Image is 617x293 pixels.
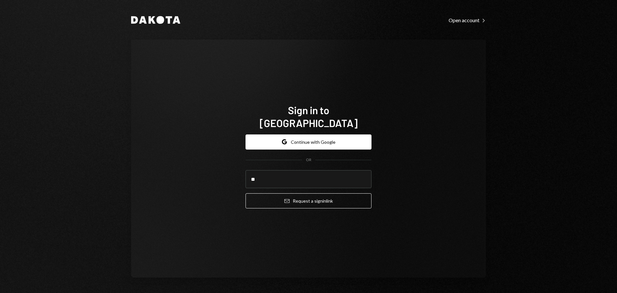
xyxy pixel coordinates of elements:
button: Continue with Google [246,134,371,150]
div: OR [306,157,311,163]
a: Open account [449,16,486,23]
button: Request a signinlink [246,193,371,208]
h1: Sign in to [GEOGRAPHIC_DATA] [246,104,371,129]
div: Open account [449,17,486,23]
